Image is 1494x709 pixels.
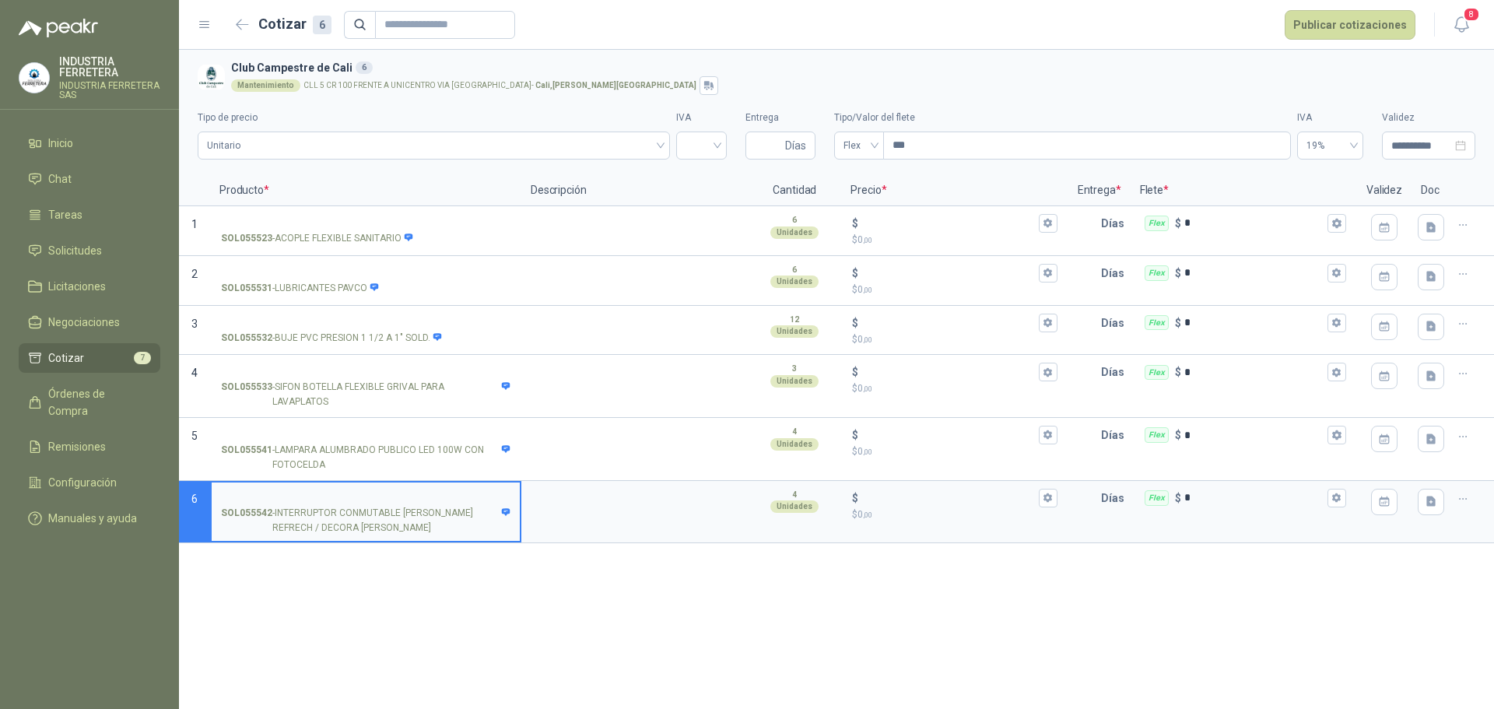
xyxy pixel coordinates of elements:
[1145,427,1169,443] div: Flex
[48,474,117,491] span: Configuración
[748,175,841,206] p: Cantidad
[59,81,160,100] p: INDUSTRIA FERRETERA SAS
[857,284,872,295] span: 0
[857,509,872,520] span: 0
[792,426,797,438] p: 4
[48,206,82,223] span: Tareas
[48,438,106,455] span: Remisiones
[19,236,160,265] a: Solicitudes
[857,446,872,457] span: 0
[852,283,1057,297] p: $
[231,79,300,92] div: Mantenimiento
[221,331,272,346] strong: SOL055532
[19,63,49,93] img: Company Logo
[1145,490,1169,506] div: Flex
[221,380,510,409] p: - SIFON BOTELLA FLEXIBLE GRIVAL PARA LAVAPLATOS
[1039,363,1057,381] button: $$0,00
[1327,426,1346,444] button: Flex $
[770,226,819,239] div: Unidades
[1101,208,1131,239] p: Días
[792,214,797,226] p: 6
[258,13,331,35] h2: Cotizar
[1357,175,1412,206] p: Validez
[134,352,151,364] span: 7
[221,380,272,409] strong: SOL055533
[1101,419,1131,451] p: Días
[231,59,1469,76] h3: Club Campestre de Cali
[191,493,198,505] span: 6
[356,61,373,74] div: 6
[48,242,102,259] span: Solicitudes
[1131,175,1357,206] p: Flete
[852,381,1057,396] p: $
[861,317,1035,328] input: $$0,00
[221,506,272,535] strong: SOL055542
[59,56,160,78] p: INDUSTRIA FERRETERA
[792,363,797,375] p: 3
[221,231,272,246] strong: SOL055523
[221,430,510,441] input: SOL055541-LAMPARA ALUMBRADO PUBLICO LED 100W CON FOTOCELDA
[792,489,797,501] p: 4
[210,175,521,206] p: Producto
[521,175,748,206] p: Descripción
[191,367,198,379] span: 4
[785,132,806,159] span: Días
[48,385,146,419] span: Órdenes de Compra
[1101,307,1131,339] p: Días
[852,444,1057,459] p: $
[852,363,858,381] p: $
[48,510,137,527] span: Manuales y ayuda
[861,267,1035,279] input: $$0,00
[1039,264,1057,283] button: $$0,00
[861,430,1035,441] input: $$0,00
[1382,111,1475,125] label: Validez
[1175,426,1181,444] p: $
[1184,217,1324,229] input: Flex $
[852,233,1057,247] p: $
[191,318,198,330] span: 3
[221,318,510,329] input: SOL055532-BUJE PVC PRESION 1 1/2 A 1" SOLD.
[1306,134,1354,157] span: 19%
[221,268,510,279] input: SOL055531-LUBRICANTES PAVCO
[792,264,797,276] p: 6
[221,281,272,296] strong: SOL055531
[1175,363,1181,381] p: $
[863,236,872,244] span: ,00
[1101,356,1131,388] p: Días
[191,268,198,280] span: 2
[852,314,858,332] p: $
[1145,216,1169,231] div: Flex
[1039,489,1057,507] button: $$0,00
[1039,426,1057,444] button: $$0,00
[313,16,331,34] div: 6
[1068,175,1131,206] p: Entrega
[852,265,858,282] p: $
[1184,317,1324,328] input: Flex $
[221,281,380,296] p: - LUBRICANTES PAVCO
[19,468,160,497] a: Configuración
[221,443,272,472] strong: SOL055541
[770,375,819,388] div: Unidades
[19,200,160,230] a: Tareas
[861,217,1035,229] input: $$0,00
[1175,215,1181,232] p: $
[857,383,872,394] span: 0
[48,349,84,367] span: Cotizar
[841,175,1068,206] p: Precio
[1145,365,1169,381] div: Flex
[1327,264,1346,283] button: Flex $
[1175,490,1181,507] p: $
[19,164,160,194] a: Chat
[48,170,72,188] span: Chat
[770,438,819,451] div: Unidades
[1327,214,1346,233] button: Flex $
[1175,314,1181,332] p: $
[221,231,414,246] p: - ACOPLE FLEXIBLE SANITARIO
[1175,265,1181,282] p: $
[863,384,872,393] span: ,00
[676,111,727,125] label: IVA
[48,135,73,152] span: Inicio
[1101,258,1131,289] p: Días
[1285,10,1415,40] button: Publicar cotizaciones
[1447,11,1475,39] button: 8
